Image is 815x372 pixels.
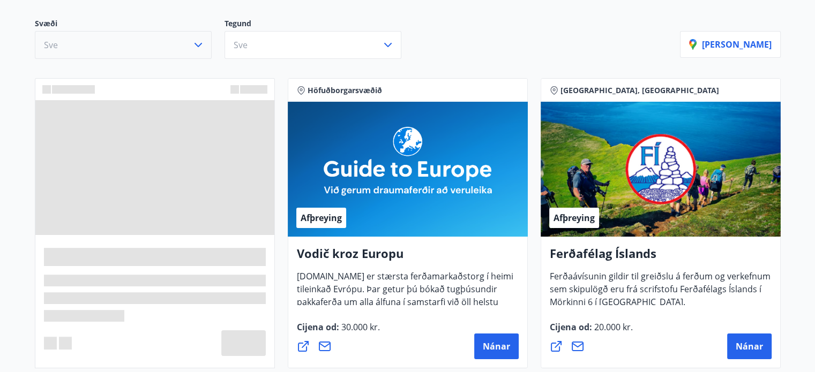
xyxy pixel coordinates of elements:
font: Tegund [225,18,251,28]
font: Ferðafélag Íslands [550,245,656,261]
font: Höfuðborgarsvæðið [308,85,382,95]
font: : [589,321,592,333]
font: Cijena od [550,321,589,333]
font: Sve [234,39,248,51]
font: Ferðaávísunin gildir til greiðslu á ferðum og verkefnum sem skipulögð eru frá scrifstofu Ferðafél... [550,270,771,308]
font: [PERSON_NAME] [702,39,772,50]
button: Nánar [474,333,519,359]
font: : [337,321,339,333]
font: Vodič kroz Europu [297,245,403,261]
font: Nánar [736,340,763,352]
font: Sve [44,39,58,51]
font: Cijena od [297,321,337,333]
button: Sve [225,31,401,59]
button: Nánar [727,333,772,359]
font: Svæði [35,18,57,28]
font: Afþreying [301,212,342,224]
font: [DOMAIN_NAME] er stærsta ferðamarkaðstorg í heimi tileinkað Evrópu. Þar getur þú bókað tugþúsundi... [297,270,513,333]
font: 30.000 kr. [341,321,380,333]
font: Afþreying [554,212,595,224]
button: [PERSON_NAME] [680,31,781,58]
font: 20.000 kr. [594,321,633,333]
font: [GEOGRAPHIC_DATA], [GEOGRAPHIC_DATA] [560,85,719,95]
font: Nánar [483,340,510,352]
button: Sve [35,31,212,59]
